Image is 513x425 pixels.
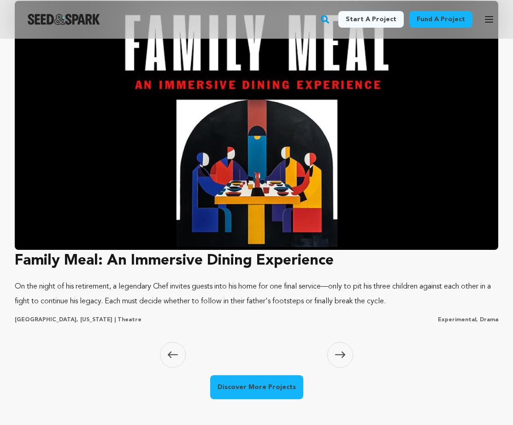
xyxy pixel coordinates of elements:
a: Discover More Projects [210,375,303,399]
img: Family Meal: An Immersive Dining Experience [15,1,498,250]
img: Seed&Spark Logo Dark Mode [28,14,100,25]
a: Seed&Spark Homepage [28,14,100,25]
p: Experimental, Drama [438,316,498,324]
a: Fund a project [409,11,472,28]
span: [GEOGRAPHIC_DATA], [US_STATE] | [15,317,116,323]
p: On the night of his retirement, a legendary Chef invites guests into his home for one final servi... [15,279,498,309]
h3: Family Meal: An Immersive Dining Experience [15,250,498,272]
span: Theatre [118,317,142,323]
a: Start a project [338,11,404,28]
